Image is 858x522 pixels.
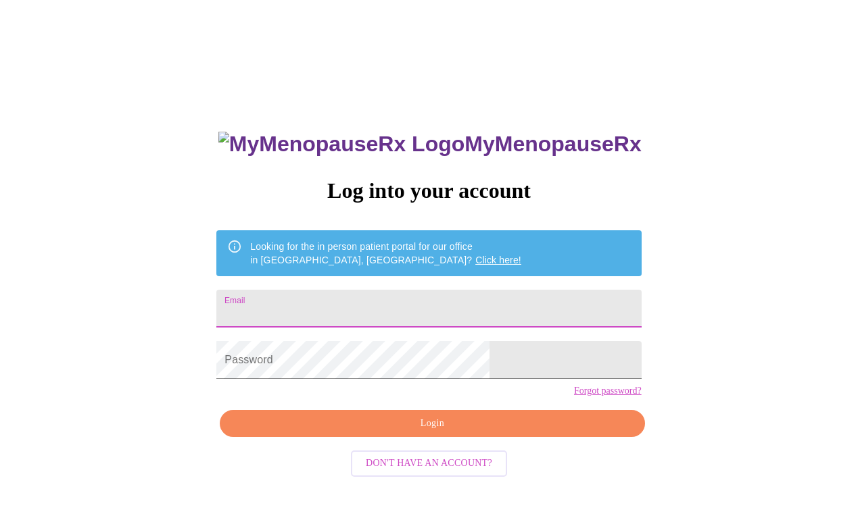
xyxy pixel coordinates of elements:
button: Don't have an account? [351,450,507,477]
h3: MyMenopauseRx [218,132,642,157]
span: Login [235,415,629,432]
span: Don't have an account? [366,455,492,472]
h3: Log into your account [216,178,641,203]
a: Don't have an account? [348,456,510,468]
div: Looking for the in person patient portal for our office in [GEOGRAPHIC_DATA], [GEOGRAPHIC_DATA]? [250,234,521,272]
img: MyMenopauseRx Logo [218,132,464,157]
button: Login [220,410,644,438]
a: Click here! [475,255,521,265]
a: Forgot password? [574,386,642,396]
